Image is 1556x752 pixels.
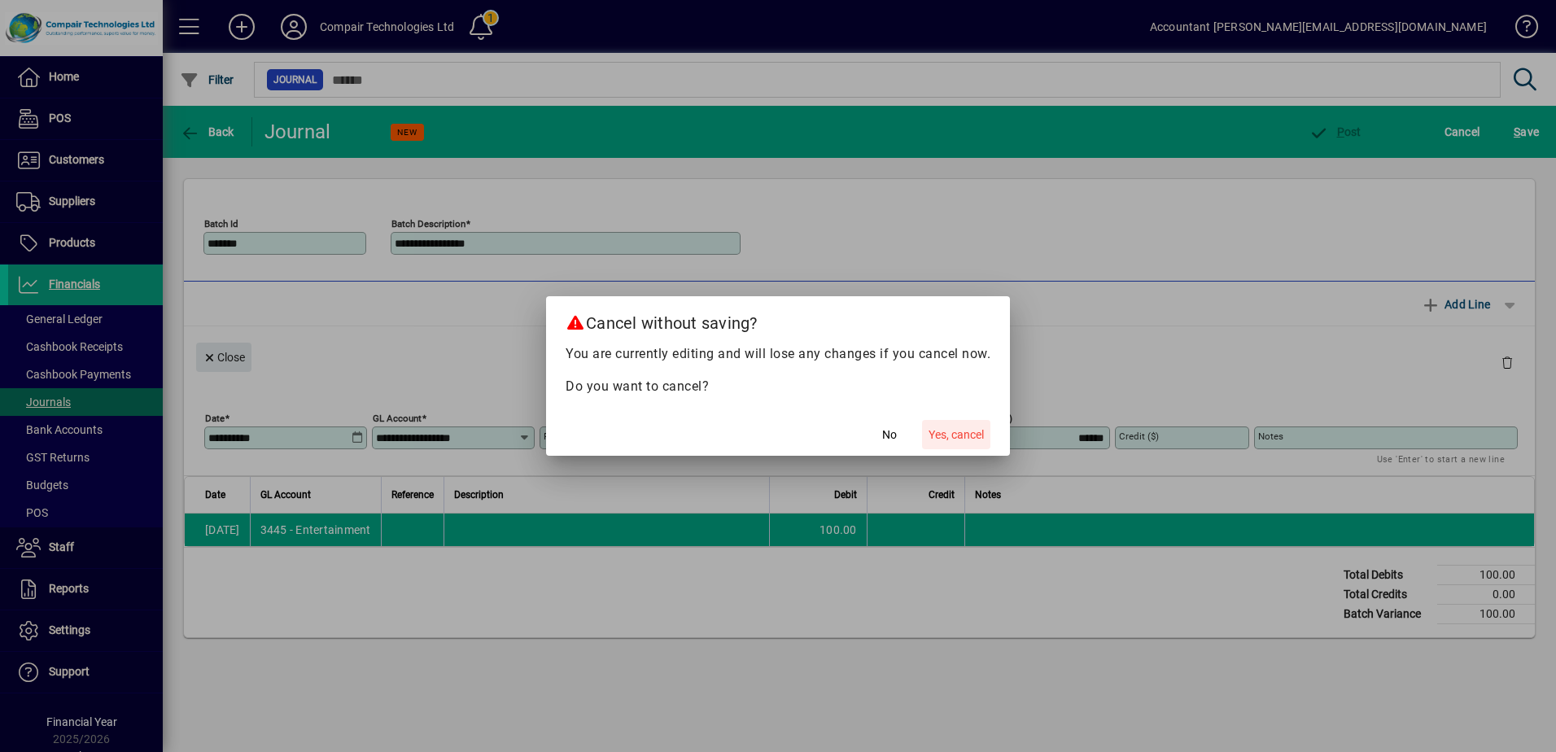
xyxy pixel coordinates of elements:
span: No [882,426,897,444]
span: Yes, cancel [929,426,984,444]
p: Do you want to cancel? [566,377,990,396]
button: No [863,420,916,449]
h2: Cancel without saving? [546,296,1010,343]
button: Yes, cancel [922,420,990,449]
p: You are currently editing and will lose any changes if you cancel now. [566,344,990,364]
